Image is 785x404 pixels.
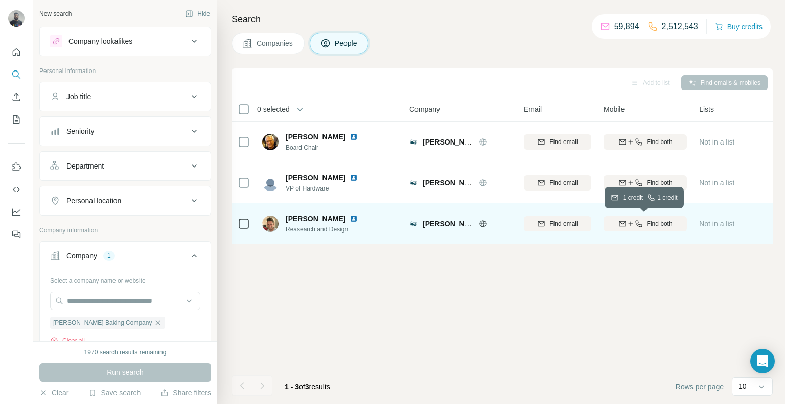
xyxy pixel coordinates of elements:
[335,38,358,49] span: People
[8,65,25,84] button: Search
[662,20,698,33] p: 2,512,543
[66,196,121,206] div: Personal location
[699,179,734,187] span: Not in a list
[50,336,85,345] button: Clear all
[423,138,543,146] span: [PERSON_NAME] Baking Company
[88,388,141,398] button: Save search
[40,84,211,109] button: Job title
[40,244,211,272] button: Company1
[699,220,734,228] span: Not in a list
[285,383,330,391] span: results
[738,381,747,391] p: 10
[50,272,200,286] div: Select a company name or website
[8,158,25,176] button: Use Surfe on LinkedIn
[39,66,211,76] p: Personal information
[299,383,305,391] span: of
[715,19,763,34] button: Buy credits
[409,179,418,187] img: Logo of Wilkinson Baking Company
[699,104,714,114] span: Lists
[39,226,211,235] p: Company information
[8,10,25,27] img: Avatar
[409,104,440,114] span: Company
[647,219,673,228] span: Find both
[647,137,673,147] span: Find both
[350,215,358,223] img: LinkedIn logo
[262,134,279,150] img: Avatar
[286,132,345,142] span: [PERSON_NAME]
[286,213,345,224] span: [PERSON_NAME]
[350,174,358,182] img: LinkedIn logo
[53,318,152,327] span: [PERSON_NAME] Baking Company
[66,251,97,261] div: Company
[39,388,68,398] button: Clear
[8,43,25,61] button: Quick start
[286,225,370,234] span: Reasearch and Design
[750,349,775,373] div: Open Intercom Messenger
[40,188,211,213] button: Personal location
[524,216,591,231] button: Find email
[232,12,773,27] h4: Search
[676,382,724,392] span: Rows per page
[8,88,25,106] button: Enrich CSV
[8,203,25,221] button: Dashboard
[66,161,104,171] div: Department
[40,154,211,178] button: Department
[40,29,211,54] button: Company lookalikes
[604,104,625,114] span: Mobile
[549,137,578,147] span: Find email
[409,138,418,146] img: Logo of Wilkinson Baking Company
[285,383,299,391] span: 1 - 3
[286,173,345,183] span: [PERSON_NAME]
[350,133,358,141] img: LinkedIn logo
[699,138,734,146] span: Not in a list
[423,179,543,187] span: [PERSON_NAME] Baking Company
[178,6,217,21] button: Hide
[549,178,578,187] span: Find email
[262,216,279,232] img: Avatar
[524,134,591,150] button: Find email
[40,119,211,144] button: Seniority
[409,220,418,228] img: Logo of Wilkinson Baking Company
[286,143,370,152] span: Board Chair
[423,220,543,228] span: [PERSON_NAME] Baking Company
[524,175,591,191] button: Find email
[66,126,94,136] div: Seniority
[8,110,25,129] button: My lists
[524,104,542,114] span: Email
[39,9,72,18] div: New search
[604,175,687,191] button: Find both
[103,251,115,260] div: 1
[257,104,290,114] span: 0 selected
[286,184,370,193] span: VP of Hardware
[604,134,687,150] button: Find both
[84,348,167,357] div: 1970 search results remaining
[604,216,687,231] button: Find both
[68,36,132,46] div: Company lookalikes
[66,91,91,102] div: Job title
[257,38,294,49] span: Companies
[647,178,673,187] span: Find both
[8,225,25,244] button: Feedback
[549,219,578,228] span: Find email
[8,180,25,199] button: Use Surfe API
[614,20,639,33] p: 59,894
[262,175,279,191] img: Avatar
[305,383,309,391] span: 3
[160,388,211,398] button: Share filters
